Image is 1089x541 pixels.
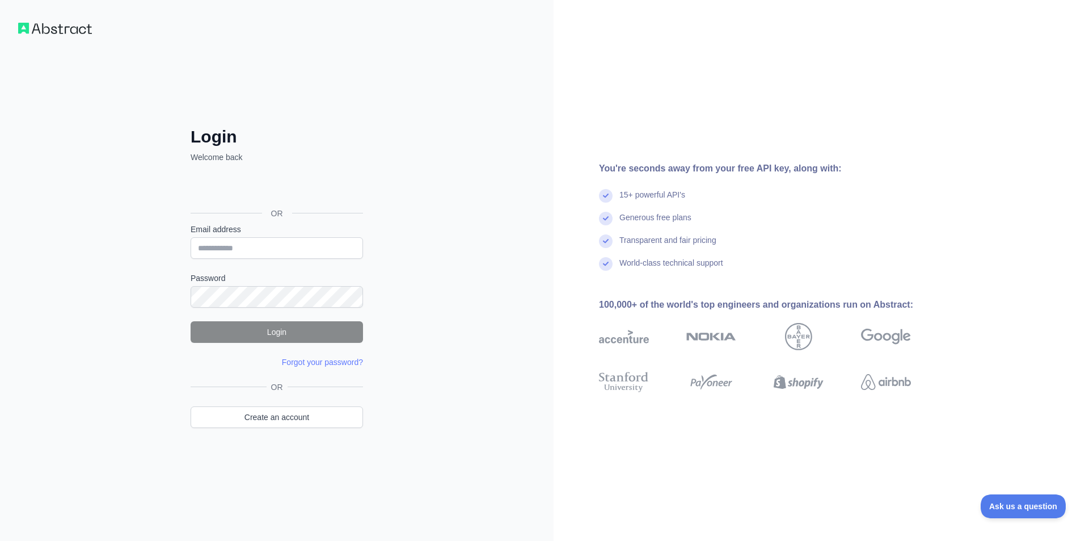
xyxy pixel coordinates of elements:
img: shopify [774,370,824,395]
div: 100,000+ of the world's top engineers and organizations run on Abstract: [599,298,947,312]
span: OR [267,381,288,393]
h2: Login [191,127,363,147]
img: nokia [686,323,736,350]
img: Workflow [18,23,92,34]
a: Forgot your password? [282,358,363,367]
img: google [861,323,911,350]
img: check mark [599,212,613,225]
iframe: Toggle Customer Support [981,494,1066,518]
a: Create an account [191,406,363,428]
div: Generous free plans [619,212,691,234]
img: accenture [599,323,649,350]
span: OR [262,208,292,219]
div: World-class technical support [619,257,723,280]
img: airbnb [861,370,911,395]
button: Login [191,321,363,343]
img: check mark [599,257,613,271]
img: check mark [599,189,613,203]
img: bayer [785,323,812,350]
iframe: Кнопка "Войти с аккаунтом Google" [185,175,366,200]
div: 15+ powerful API's [619,189,685,212]
p: Welcome back [191,152,363,163]
label: Email address [191,224,363,235]
div: You're seconds away from your free API key, along with: [599,162,947,175]
img: payoneer [686,370,736,395]
img: check mark [599,234,613,248]
div: Transparent and fair pricing [619,234,716,257]
img: stanford university [599,370,649,395]
label: Password [191,272,363,284]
